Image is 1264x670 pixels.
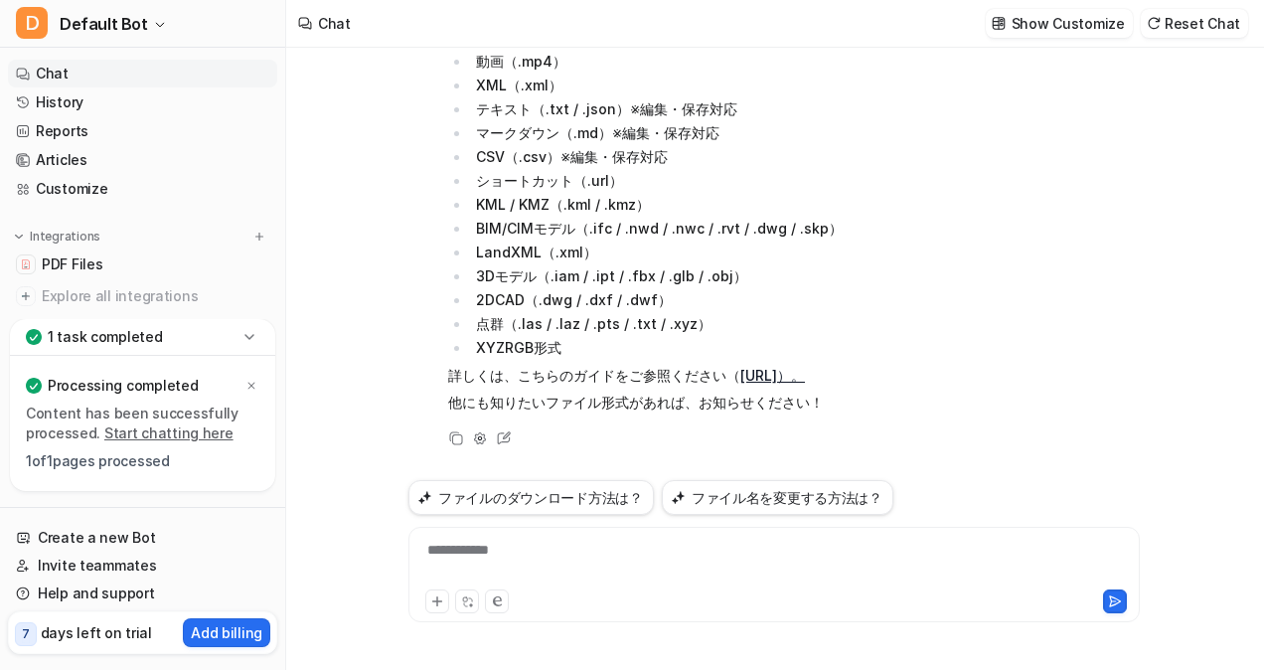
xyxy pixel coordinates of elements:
img: menu_add.svg [252,230,266,244]
span: D [16,7,48,39]
a: Customize [8,175,277,203]
p: Show Customize [1012,13,1125,34]
li: ショートカット（.url） [470,169,843,193]
button: Add billing [183,618,270,647]
p: Processing completed [48,376,198,396]
a: [URL]）。 [740,367,805,384]
a: Chat [8,60,277,87]
a: PDF FilesPDF Files [8,251,277,278]
p: days left on trial [41,622,152,643]
button: Integrations [8,227,106,247]
img: explore all integrations [16,286,36,306]
button: ファイル名を変更する方法は？ [662,480,893,515]
a: Create a new Bot [8,524,277,552]
span: Explore all integrations [42,280,269,312]
li: 2DCAD（.dwg / .dxf / .dwf） [470,288,843,312]
li: マークダウン（.md）※編集・保存対応 [470,121,843,145]
img: customize [992,16,1006,31]
li: LandXML（.xml） [470,241,843,264]
a: History [8,88,277,116]
p: Add billing [191,622,262,643]
li: 動画（.mp4） [470,50,843,74]
img: reset [1147,16,1161,31]
li: KML / KMZ（.kml / .kmz） [470,193,843,217]
span: PDF Files [42,254,102,274]
li: 3Dモデル（.iam / .ipt / .fbx / .glb / .obj） [470,264,843,288]
p: 他にも知りたいファイル形式があれば、お知らせください！ [448,391,843,415]
a: Start chatting here [104,424,234,441]
button: Reset Chat [1141,9,1248,38]
a: Explore all integrations [8,282,277,310]
p: Content has been successfully processed. [26,404,259,443]
button: Show Customize [986,9,1133,38]
a: Help and support [8,580,277,607]
li: 点群（.las / .laz / .pts / .txt / .xyz） [470,312,843,336]
li: XYZRGB形式 [470,336,843,360]
p: 1 task completed [48,327,163,347]
li: BIM/CIMモデル（.ifc / .nwd / .nwc / .rvt / .dwg / .skp） [470,217,843,241]
button: ファイルのダウンロード方法は？ [408,480,654,515]
p: 1 of 1 pages processed [26,451,259,471]
li: テキスト（.txt / .json）※編集・保存対応 [470,97,843,121]
p: 詳しくは、こちらのガイドをご参照ください（ [448,364,843,388]
a: Reports [8,117,277,145]
div: Chat [318,13,351,34]
li: CSV（.csv）※編集・保存対応 [470,145,843,169]
p: Integrations [30,229,100,245]
a: Articles [8,146,277,174]
p: 7 [22,625,30,643]
span: Default Bot [60,10,148,38]
img: PDF Files [20,258,32,270]
li: XML（.xml） [470,74,843,97]
img: expand menu [12,230,26,244]
a: Invite teammates [8,552,277,580]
